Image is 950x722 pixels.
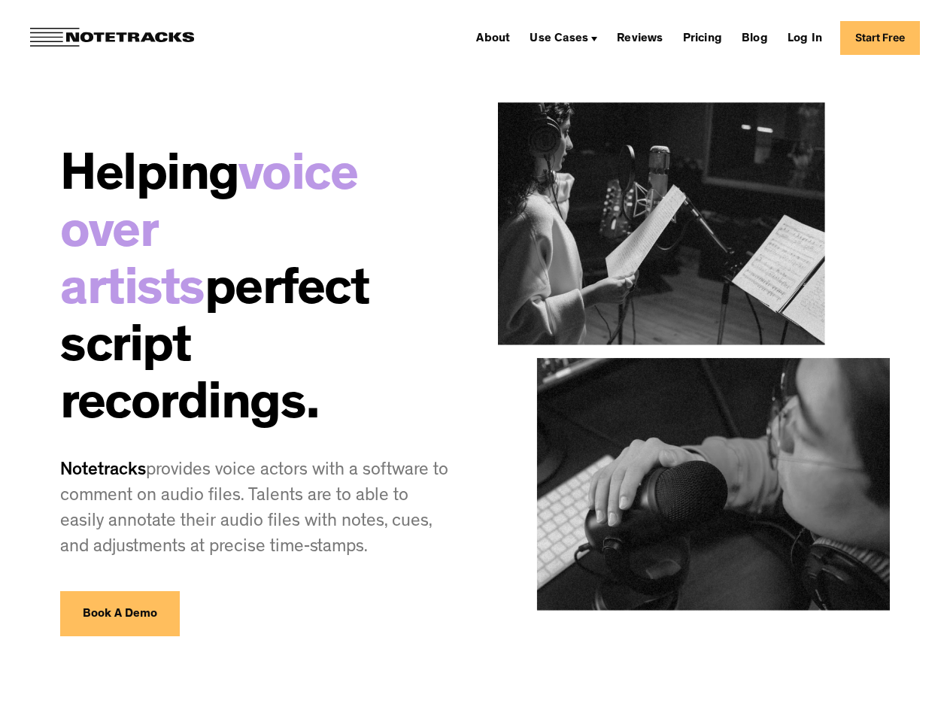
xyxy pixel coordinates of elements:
[60,459,453,561] p: provides voice actors with a software to comment on audio files. Talents are to able to easily an...
[60,463,146,481] span: Notetracks
[530,33,588,45] div: Use Cases
[60,153,357,320] span: voice over artists
[60,591,180,636] a: Book A Demo
[736,26,774,50] a: Blog
[840,21,920,55] a: Start Free
[677,26,728,50] a: Pricing
[470,26,516,50] a: About
[60,150,453,436] h2: Helping perfect script recordings.
[611,26,669,50] a: Reviews
[524,26,603,50] div: Use Cases
[782,26,828,50] a: Log In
